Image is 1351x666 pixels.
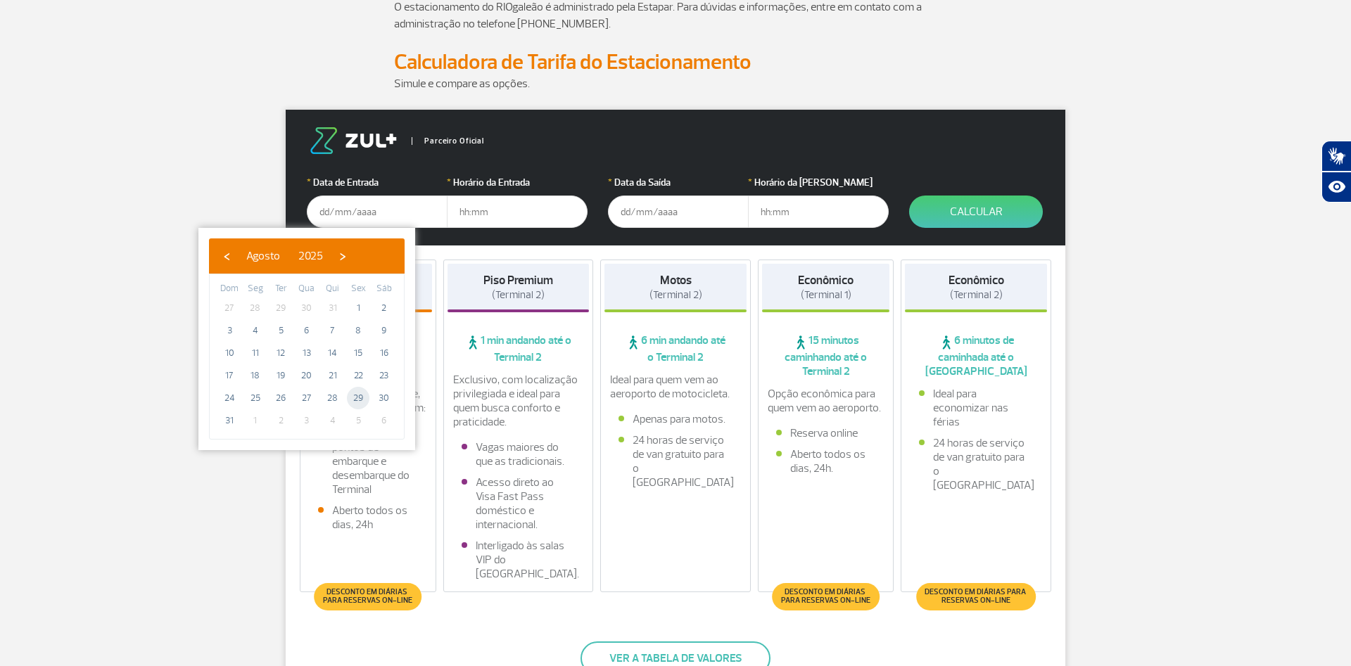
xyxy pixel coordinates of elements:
[322,319,344,342] span: 7
[776,447,876,475] li: Aberto todos os dias, 24h.
[373,297,395,319] span: 2
[798,273,854,288] strong: Econômico
[246,249,280,263] span: Agosto
[296,364,318,387] span: 20
[322,387,344,409] span: 28
[453,373,584,429] p: Exclusivo, com localização privilegiada e ideal para quem busca conforto e praticidade.
[347,387,369,409] span: 29
[318,504,418,532] li: Aberto todos os dias, 24h
[394,49,957,75] h2: Calculadora de Tarifa do Estacionamento
[462,475,576,532] li: Acesso direto ao Visa Fast Pass doméstico e internacional.
[296,409,318,432] span: 3
[373,342,395,364] span: 16
[412,137,484,145] span: Parceiro Oficial
[373,319,395,342] span: 9
[345,281,372,297] th: weekday
[216,245,237,267] button: ‹
[332,245,353,267] button: ›
[462,539,576,581] li: Interligado às salas VIP do [GEOGRAPHIC_DATA].
[608,175,749,190] label: Data da Saída
[218,319,241,342] span: 3
[269,387,292,409] span: 26
[244,364,267,387] span: 18
[269,319,292,342] span: 5
[373,387,395,409] span: 30
[660,273,692,288] strong: Motos
[218,364,241,387] span: 17
[373,409,395,432] span: 6
[218,409,241,432] span: 31
[218,342,241,364] span: 10
[619,412,732,426] li: Apenas para motos.
[244,297,267,319] span: 28
[762,333,890,378] span: 15 minutos caminhando até o Terminal 2
[483,273,553,288] strong: Piso Premium
[296,297,318,319] span: 30
[296,387,318,409] span: 27
[748,196,889,228] input: hh:mm
[243,281,269,297] th: weekday
[296,342,318,364] span: 13
[322,297,344,319] span: 31
[244,342,267,364] span: 11
[321,588,414,605] span: Desconto em diárias para reservas on-line
[919,387,1033,429] li: Ideal para economizar nas férias
[909,196,1043,228] button: Calcular
[1321,141,1351,203] div: Plugin de acessibilidade da Hand Talk.
[919,436,1033,492] li: 24 horas de serviço de van gratuito para o [GEOGRAPHIC_DATA]
[322,342,344,364] span: 14
[610,373,741,401] p: Ideal para quem vem ao aeroporto de motocicleta.
[950,288,1003,302] span: (Terminal 2)
[216,247,353,261] bs-datepicker-navigation-view: ​ ​ ​
[307,127,400,154] img: logo-zul.png
[322,409,344,432] span: 4
[298,249,323,263] span: 2025
[768,387,884,415] p: Opção econômica para quem vem ao aeroporto.
[347,409,369,432] span: 5
[294,281,320,297] th: weekday
[608,196,749,228] input: dd/mm/aaaa
[371,281,397,297] th: weekday
[319,281,345,297] th: weekday
[269,342,292,364] span: 12
[307,196,448,228] input: dd/mm/aaaa
[748,175,889,190] label: Horário da [PERSON_NAME]
[373,364,395,387] span: 23
[905,333,1047,378] span: 6 minutos de caminhada até o [GEOGRAPHIC_DATA]
[949,273,1004,288] strong: Econômico
[447,175,588,190] label: Horário da Entrada
[244,409,267,432] span: 1
[217,281,243,297] th: weekday
[307,175,448,190] label: Data de Entrada
[244,387,267,409] span: 25
[447,196,588,228] input: hh:mm
[218,387,241,409] span: 24
[318,426,418,497] li: Fácil acesso aos pontos de embarque e desembarque do Terminal
[1321,141,1351,172] button: Abrir tradutor de língua de sinais.
[619,433,732,489] li: 24 horas de serviço de van gratuito para o [GEOGRAPHIC_DATA]
[269,409,292,432] span: 2
[347,319,369,342] span: 8
[462,440,576,468] li: Vagas maiores do que as tradicionais.
[268,281,294,297] th: weekday
[322,364,344,387] span: 21
[394,75,957,92] p: Simule e compare as opções.
[347,364,369,387] span: 22
[198,228,415,450] bs-datepicker-container: calendar
[492,288,545,302] span: (Terminal 2)
[347,342,369,364] span: 15
[269,297,292,319] span: 29
[289,245,332,267] button: 2025
[347,297,369,319] span: 1
[269,364,292,387] span: 19
[801,288,851,302] span: (Terminal 1)
[604,333,747,364] span: 6 min andando até o Terminal 2
[218,297,241,319] span: 27
[244,319,267,342] span: 4
[448,333,590,364] span: 1 min andando até o Terminal 2
[779,588,873,605] span: Desconto em diárias para reservas on-line
[1321,172,1351,203] button: Abrir recursos assistivos.
[296,319,318,342] span: 6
